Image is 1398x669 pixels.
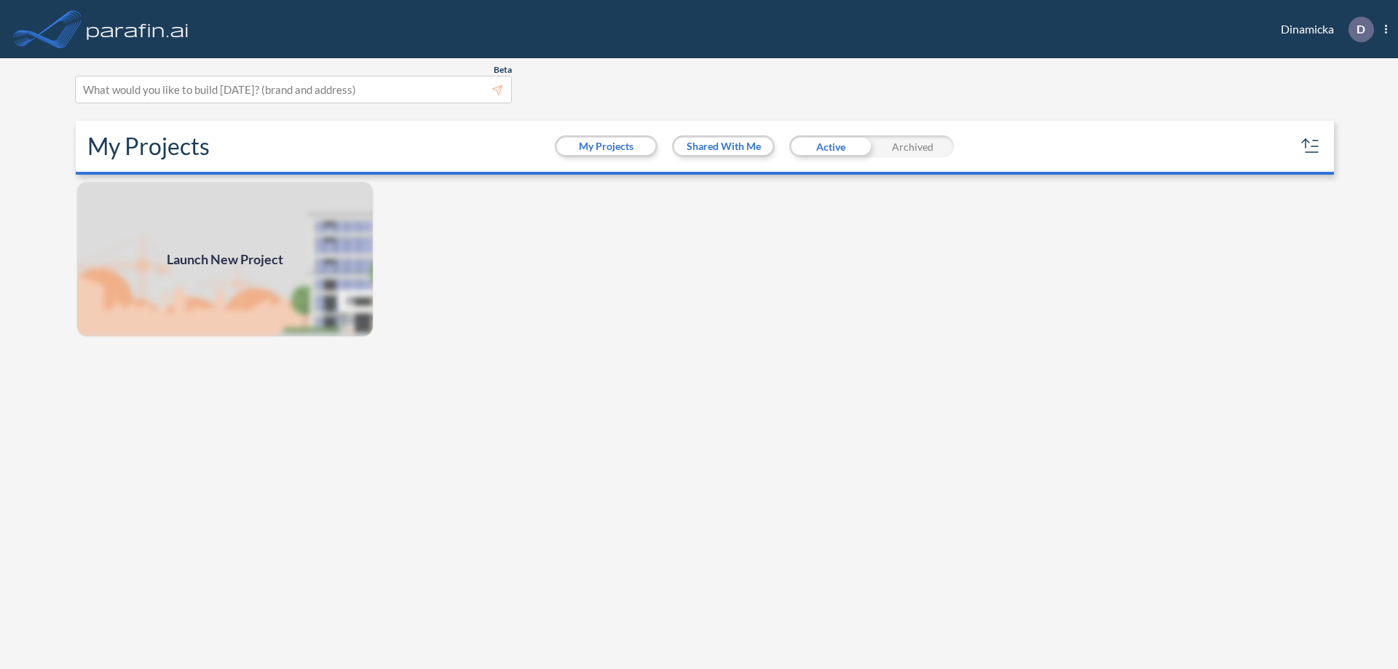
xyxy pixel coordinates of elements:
[872,135,954,157] div: Archived
[789,135,872,157] div: Active
[84,15,191,44] img: logo
[1259,17,1387,42] div: Dinamicka
[674,138,773,155] button: Shared With Me
[76,181,374,338] a: Launch New Project
[1299,135,1322,158] button: sort
[76,181,374,338] img: add
[167,250,283,269] span: Launch New Project
[494,64,512,76] span: Beta
[1356,23,1365,36] p: D
[87,132,210,160] h2: My Projects
[557,138,655,155] button: My Projects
